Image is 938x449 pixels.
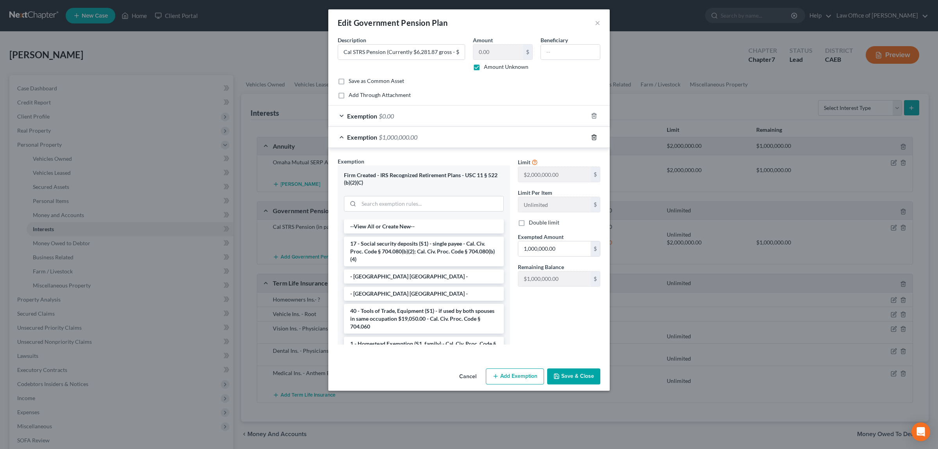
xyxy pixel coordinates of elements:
[541,45,600,59] input: --
[518,159,530,165] span: Limit
[344,237,504,266] li: 17 - Social security deposits (S1) - single payee - Cal. Civ. Proc. Code § 704.080(b)(2); Cal. Ci...
[344,287,504,301] li: - [GEOGRAPHIC_DATA] [GEOGRAPHIC_DATA] -
[344,269,504,284] li: - [GEOGRAPHIC_DATA] [GEOGRAPHIC_DATA] -
[344,219,504,233] li: --View All or Create New--
[453,369,483,385] button: Cancel
[344,172,504,186] div: Firm Created - IRS Recognized Retirement Plans - USC 11 § 522 (b)(2)(C)
[518,241,591,256] input: 0.00
[349,91,411,99] label: Add Through Attachment
[591,197,600,212] div: $
[473,45,523,59] input: 0.00
[523,45,532,59] div: $
[338,45,465,59] input: Describe...
[541,36,568,44] label: Beneficiary
[344,304,504,334] li: 40 - Tools of Trade, Equipment (S1) - if used by both spouses in same occupation $19,050.00 - Cal...
[338,158,364,165] span: Exemption
[484,63,528,71] label: Amount Unknown
[518,197,591,212] input: --
[591,271,600,286] div: $
[338,37,366,43] span: Description
[486,368,544,385] button: Add Exemption
[518,271,591,286] input: --
[344,337,504,359] li: 1 - Homestead Exemption (S1, family) - Cal. Civ. Proc. Code § 704.730 (a)(2)
[911,422,930,441] div: Open Intercom Messenger
[591,167,600,182] div: $
[518,167,591,182] input: --
[347,133,377,141] span: Exemption
[349,77,404,85] label: Save as Common Asset
[518,189,552,197] label: Limit Per Item
[518,233,564,240] span: Exempted Amount
[547,368,600,385] button: Save & Close
[359,196,503,211] input: Search exemption rules...
[379,112,394,120] span: $0.00
[529,219,559,226] label: Double limit
[595,18,600,27] button: ×
[347,112,377,120] span: Exemption
[473,36,493,44] label: Amount
[338,17,448,28] div: Edit Government Pension Plan
[518,263,564,271] label: Remaining Balance
[591,241,600,256] div: $
[379,133,417,141] span: $1,000,000.00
